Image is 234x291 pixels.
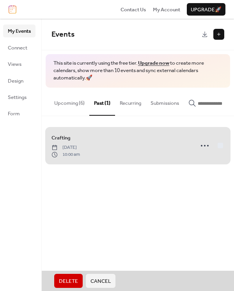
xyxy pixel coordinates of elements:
[8,44,27,52] span: Connect
[50,88,89,115] button: Upcoming (6)
[53,60,222,82] span: This site is currently using the free tier. to create more calendars, show more than 10 events an...
[8,77,23,85] span: Design
[8,60,21,68] span: Views
[187,3,225,16] button: Upgrade🚀
[3,41,35,54] a: Connect
[3,91,35,103] a: Settings
[3,107,35,120] a: Form
[153,5,180,13] a: My Account
[121,6,146,14] span: Contact Us
[3,74,35,87] a: Design
[3,25,35,37] a: My Events
[8,110,20,118] span: Form
[138,58,169,68] a: Upgrade now
[8,93,27,101] span: Settings
[191,6,222,14] span: Upgrade 🚀
[121,5,146,13] a: Contact Us
[89,88,115,116] button: Past (1)
[59,277,78,285] span: Delete
[51,27,74,42] span: Events
[9,5,16,14] img: logo
[3,58,35,70] a: Views
[90,277,111,285] span: Cancel
[86,274,115,288] button: Cancel
[153,6,180,14] span: My Account
[8,27,31,35] span: My Events
[54,274,83,288] button: Delete
[115,88,146,115] button: Recurring
[146,88,184,115] button: Submissions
